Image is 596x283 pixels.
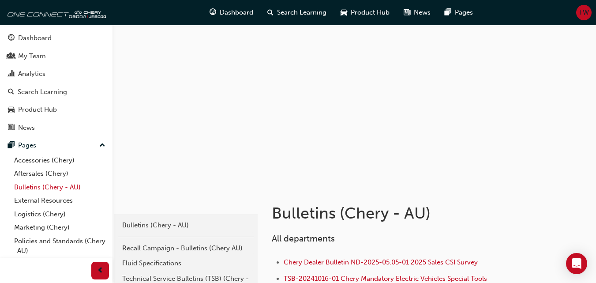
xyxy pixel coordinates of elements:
span: Pages [455,8,473,18]
div: Bulletins (Chery - AU) [122,220,250,230]
div: Pages [18,140,36,151]
img: oneconnect [4,4,106,21]
a: Dashboard [4,30,109,46]
a: Chery Dealer Bulletin ND-2025-05.05-01 2025 Sales CSI Survey [284,258,478,266]
span: guage-icon [210,7,216,18]
a: News [4,120,109,136]
a: Search Learning [4,84,109,100]
div: My Team [18,51,46,61]
span: search-icon [8,88,14,96]
span: guage-icon [8,34,15,42]
a: Technical Hub Workshop information [11,258,109,281]
div: Open Intercom Messenger [566,253,587,274]
a: Analytics [4,66,109,82]
a: news-iconNews [397,4,438,22]
button: Pages [4,137,109,154]
a: My Team [4,48,109,64]
div: Search Learning [18,87,67,97]
div: Product Hub [18,105,57,115]
span: Dashboard [220,8,253,18]
a: Fluid Specifications [118,256,254,271]
span: up-icon [99,140,105,151]
span: news-icon [8,124,15,132]
a: guage-iconDashboard [202,4,260,22]
a: External Resources [11,194,109,208]
a: search-iconSearch Learning [260,4,334,22]
a: Product Hub [4,102,109,118]
a: car-iconProduct Hub [334,4,397,22]
span: chart-icon [8,70,15,78]
a: Marketing (Chery) [11,221,109,234]
span: search-icon [267,7,274,18]
button: TW [576,5,592,20]
span: TW [579,8,589,18]
a: Bulletins (Chery - AU) [118,218,254,233]
span: people-icon [8,53,15,60]
a: TSB-20241016-01 Chery Mandatory Electric Vehicles Special Tools [284,275,487,283]
a: pages-iconPages [438,4,480,22]
a: Policies and Standards (Chery -AU) [11,234,109,258]
span: News [414,8,431,18]
span: car-icon [8,106,15,114]
span: prev-icon [97,265,104,276]
a: Logistics (Chery) [11,208,109,221]
a: Bulletins (Chery - AU) [11,181,109,194]
div: Recall Campaign - Bulletins (Chery AU) [122,243,250,253]
h1: Bulletins (Chery - AU) [272,204,529,223]
a: Aftersales (Chery) [11,167,109,181]
span: Search Learning [277,8,326,18]
span: All departments [272,234,335,244]
span: car-icon [341,7,347,18]
div: News [18,123,35,133]
span: pages-icon [8,142,15,150]
a: Accessories (Chery) [11,154,109,167]
button: DashboardMy TeamAnalyticsSearch LearningProduct HubNews [4,28,109,137]
span: Product Hub [351,8,390,18]
a: Recall Campaign - Bulletins (Chery AU) [118,241,254,256]
div: Analytics [18,69,45,79]
span: news-icon [404,7,410,18]
div: Fluid Specifications [122,258,250,268]
div: Dashboard [18,33,52,43]
span: pages-icon [445,7,451,18]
